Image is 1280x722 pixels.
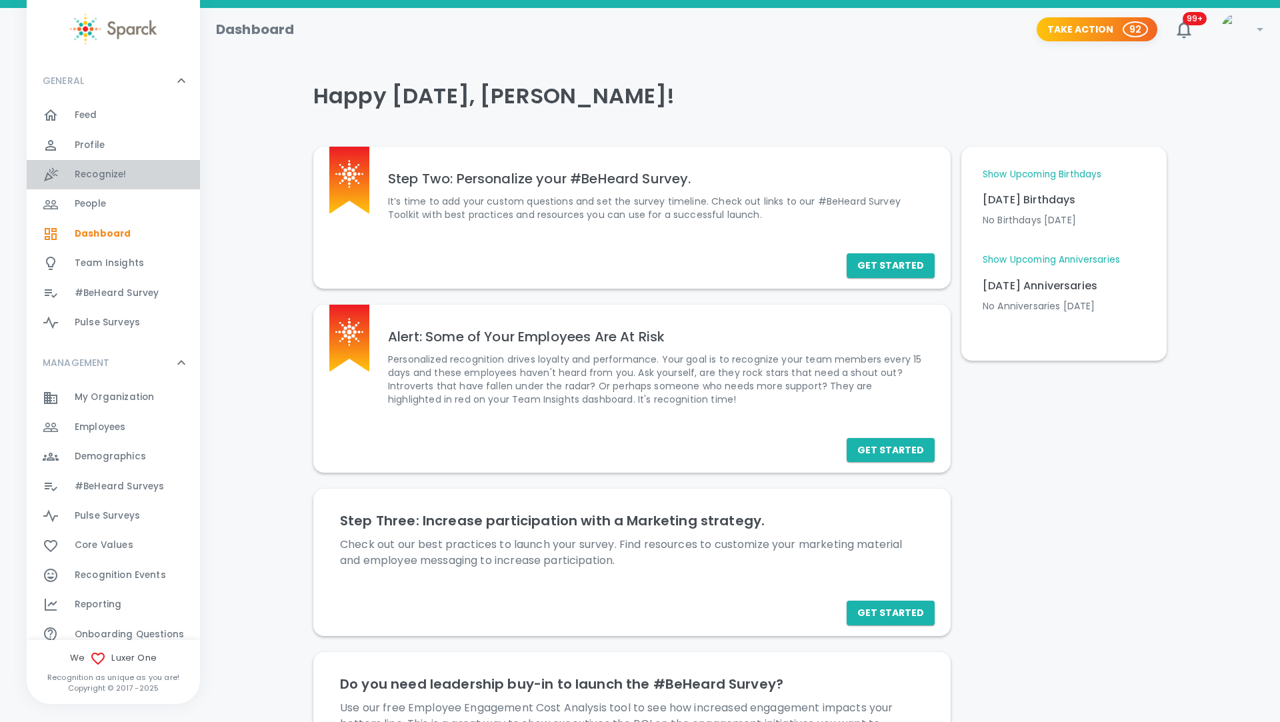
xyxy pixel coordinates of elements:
p: GENERAL [43,74,84,87]
a: Recognition Events [27,561,200,590]
img: Sparck logo [335,160,363,188]
p: No Birthdays [DATE] [983,213,1145,227]
h6: Do you need leadership buy-in to launch the #BeHeard Survey? [340,673,924,695]
a: Reporting [27,590,200,619]
div: GENERAL [27,61,200,101]
img: Picture of Matthew [1221,13,1253,45]
button: 99+ [1168,13,1200,45]
p: No Anniversaries [DATE] [983,299,1145,313]
a: Sparck logo [27,13,200,45]
span: #BeHeard Surveys [75,480,164,493]
span: Profile [75,139,105,152]
a: Team Insights [27,249,200,278]
a: Feed [27,101,200,130]
a: #BeHeard Survey [27,279,200,308]
a: Pulse Surveys [27,308,200,337]
p: Recognition as unique as you are! [27,672,200,683]
img: Sparck logo [70,13,157,45]
h4: Happy [DATE], [PERSON_NAME]! [313,83,1167,109]
span: Employees [75,421,125,434]
h1: Dashboard [216,19,294,40]
span: Demographics [75,450,146,463]
p: Copyright © 2017 - 2025 [27,683,200,693]
a: Employees [27,413,200,442]
span: Core Values [75,539,133,552]
div: GENERAL [27,101,200,343]
span: Team Insights [75,257,144,270]
span: 99+ [1183,12,1207,25]
p: [DATE] Anniversaries [983,278,1145,294]
a: Show Upcoming Birthdays [983,168,1101,181]
a: Recognize! [27,160,200,189]
p: Personalized recognition drives loyalty and performance. Your goal is to recognize your team memb... [388,353,924,406]
span: Dashboard [75,227,131,241]
p: 92 [1129,23,1141,36]
a: Onboarding Questions [27,620,200,649]
span: My Organization [75,391,154,404]
span: Onboarding Questions [75,628,184,641]
a: Pulse Surveys [27,501,200,531]
span: Recognize! [75,168,127,181]
img: Sparck logo [335,318,363,346]
span: Feed [75,109,97,122]
a: Core Values [27,531,200,560]
h6: Alert: Some of Your Employees Are At Risk [388,326,924,347]
h6: Step Two: Personalize your #BeHeard Survey. [388,168,924,189]
p: It’s time to add your custom questions and set the survey timeline. Check out links to our #BeHea... [388,195,924,221]
div: MANAGEMENT [27,343,200,383]
a: People [27,189,200,219]
p: [DATE] Birthdays [983,192,1145,208]
span: Pulse Surveys [75,509,140,523]
h6: Step Three: Increase participation with a Marketing strategy. [340,510,924,531]
span: Recognition Events [75,569,166,582]
a: Dashboard [27,219,200,249]
a: #BeHeard Surveys [27,472,200,501]
button: Take Action 92 [1037,17,1157,42]
div: MANAGEMENT [27,383,200,713]
span: Reporting [75,598,121,611]
a: Show Upcoming Anniversaries [983,253,1120,267]
button: Get Started [847,253,935,278]
a: Demographics [27,442,200,471]
span: Pulse Surveys [75,316,140,329]
a: Profile [27,131,200,160]
p: Check out our best practices to launch your survey. Find resources to customize your marketing ma... [340,537,924,569]
span: #BeHeard Survey [75,287,159,300]
span: We Luxer One [27,651,200,667]
p: MANAGEMENT [43,356,110,369]
button: Get Started [847,438,935,463]
a: My Organization [27,383,200,412]
span: People [75,197,106,211]
button: Get Started [847,601,935,625]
